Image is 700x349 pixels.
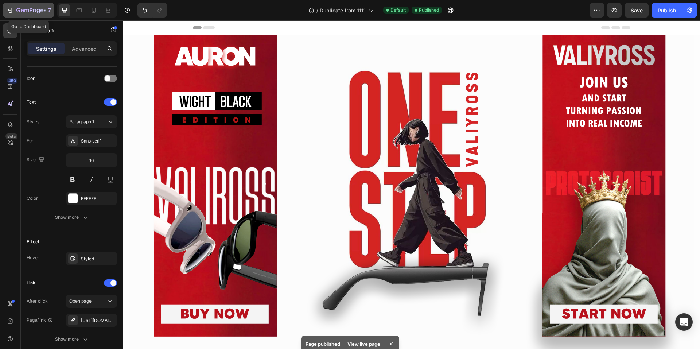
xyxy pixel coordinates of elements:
[658,7,676,14] div: Publish
[35,26,97,35] p: Button
[66,295,117,308] button: Open page
[5,133,17,139] div: Beta
[27,137,36,144] div: Font
[419,7,439,13] span: Published
[123,20,700,349] iframe: Design area
[390,7,406,13] span: Default
[306,340,340,348] p: Page published
[81,138,115,144] div: Sans-serif
[7,78,17,84] div: 450
[625,3,649,18] button: Save
[72,45,97,53] p: Advanced
[81,195,115,202] div: FFFFFF
[36,45,57,53] p: Settings
[81,256,115,262] div: Styled
[48,6,51,15] p: 7
[27,255,39,261] div: Hover
[27,75,35,82] div: Icon
[320,7,366,14] span: Duplicate from 1111
[81,317,115,324] div: [URL][DOMAIN_NAME]
[137,3,167,18] div: Undo/Redo
[652,3,682,18] button: Publish
[316,7,318,14] span: /
[27,155,46,165] div: Size
[631,7,643,13] span: Save
[27,280,35,286] div: Link
[343,339,385,349] div: View live page
[27,333,117,346] button: Show more
[27,99,36,105] div: Text
[27,298,48,305] div: After click
[27,195,38,202] div: Color
[27,317,53,323] div: Page/link
[6,10,571,333] img: gempages_584388120728830730-10e7d4e5-f41d-40cd-b9c2-10955fa04b45.png
[55,214,89,221] div: Show more
[3,3,54,18] button: 7
[675,313,693,331] div: Open Intercom Messenger
[27,239,39,245] div: Effect
[69,298,92,304] span: Open page
[55,336,89,343] div: Show more
[66,115,117,128] button: Paragraph 1
[27,119,39,125] div: Styles
[27,211,117,224] button: Show more
[69,119,94,125] span: Paragraph 1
